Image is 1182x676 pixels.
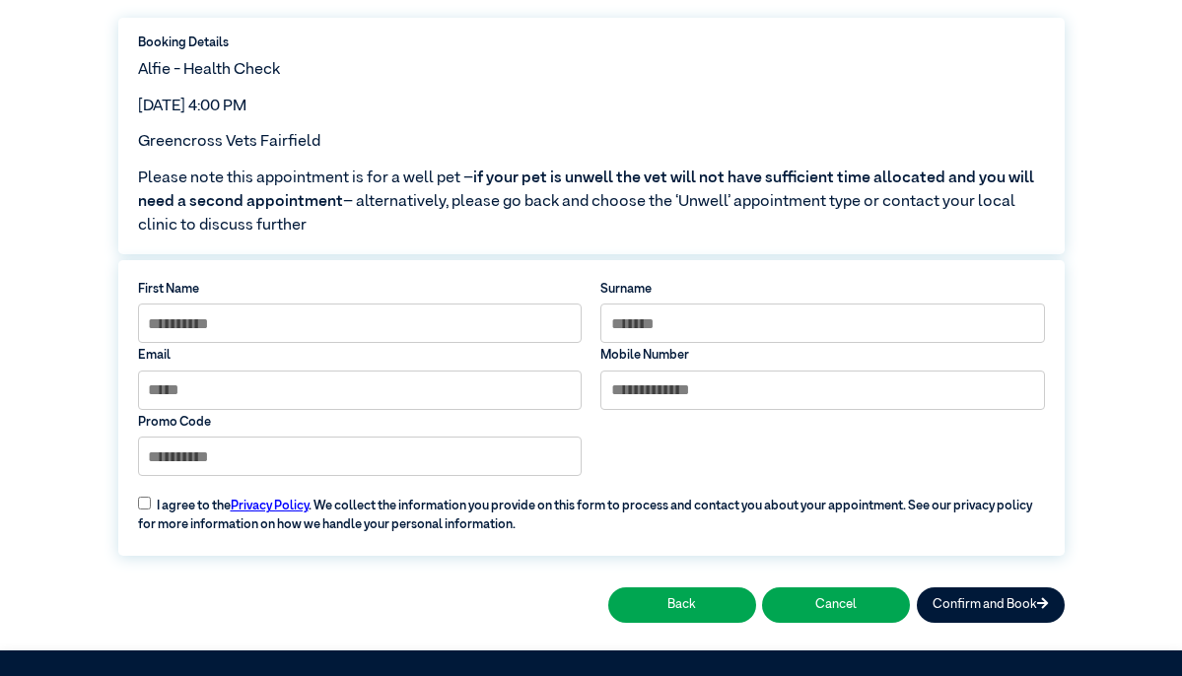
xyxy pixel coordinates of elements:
[138,134,320,150] span: Greencross Vets Fairfield
[138,346,582,365] label: Email
[762,587,910,622] button: Cancel
[600,280,1044,299] label: Surname
[138,167,1045,237] span: Please note this appointment is for a well pet – – alternatively, please go back and choose the ‘...
[138,62,280,78] span: Alfie - Health Check
[231,500,309,512] a: Privacy Policy
[138,170,1034,210] span: if your pet is unwell the vet will not have sufficient time allocated and you will need a second ...
[138,280,582,299] label: First Name
[917,587,1065,622] button: Confirm and Book
[138,413,582,432] label: Promo Code
[600,346,1044,365] label: Mobile Number
[138,99,246,114] span: [DATE] 4:00 PM
[138,497,151,509] input: I agree to thePrivacy Policy. We collect the information you provide on this form to process and ...
[608,587,756,622] button: Back
[138,34,1045,52] label: Booking Details
[128,484,1054,534] label: I agree to the . We collect the information you provide on this form to process and contact you a...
